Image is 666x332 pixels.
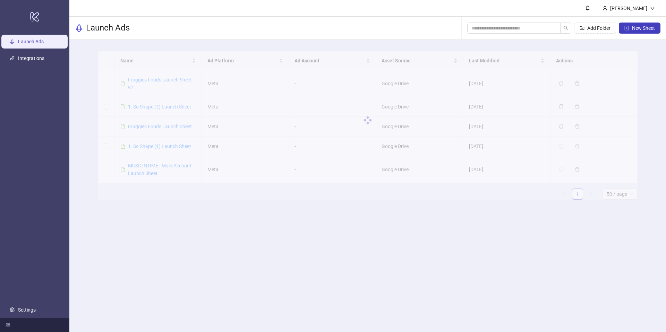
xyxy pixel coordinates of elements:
a: Settings [18,307,36,313]
button: New Sheet [619,23,660,34]
span: folder-add [580,26,584,30]
span: down [650,6,655,11]
span: user [603,6,607,11]
span: New Sheet [632,25,655,31]
button: Add Folder [574,23,616,34]
span: menu-fold [6,323,10,327]
span: search [563,26,568,30]
a: Launch Ads [18,39,44,44]
span: bell [585,6,590,10]
div: [PERSON_NAME] [607,5,650,12]
h3: Launch Ads [86,23,130,34]
span: plus-square [624,26,629,30]
a: Integrations [18,55,44,61]
span: rocket [75,24,83,32]
span: Add Folder [587,25,610,31]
